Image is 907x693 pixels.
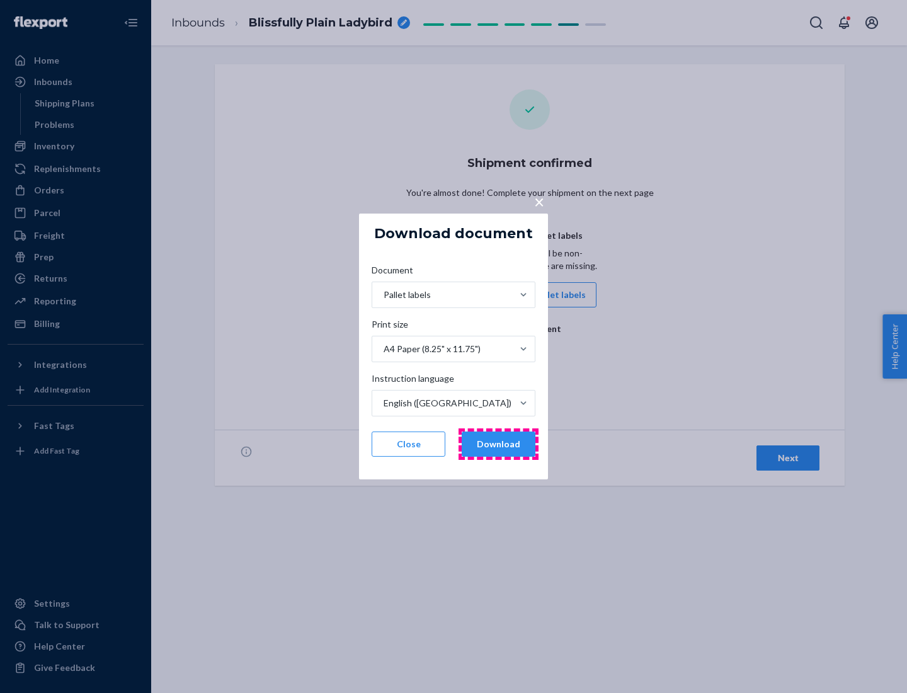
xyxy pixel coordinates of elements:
[384,289,431,301] div: Pallet labels
[374,226,533,241] h5: Download document
[462,432,535,457] button: Download
[372,372,454,390] span: Instruction language
[372,264,413,282] span: Document
[382,343,384,355] input: Print sizeA4 Paper (8.25" x 11.75")
[372,432,445,457] button: Close
[382,289,384,301] input: DocumentPallet labels
[372,318,408,336] span: Print size
[384,343,481,355] div: A4 Paper (8.25" x 11.75")
[382,397,384,409] input: Instruction languageEnglish ([GEOGRAPHIC_DATA])
[384,397,511,409] div: English ([GEOGRAPHIC_DATA])
[534,191,544,212] span: ×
